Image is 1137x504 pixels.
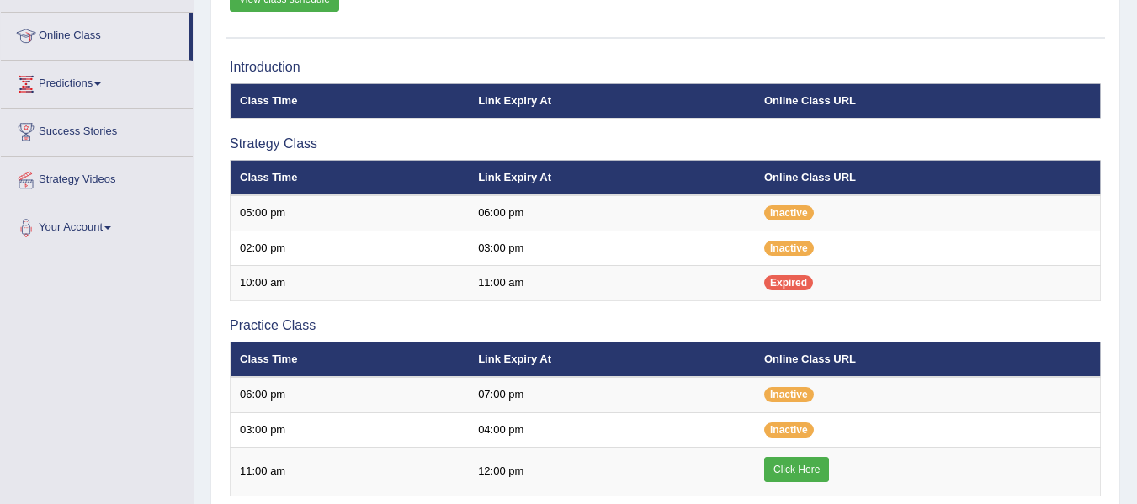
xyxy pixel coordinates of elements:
h3: Introduction [230,60,1101,75]
th: Class Time [231,83,470,119]
a: Strategy Videos [1,157,193,199]
span: Inactive [764,387,814,402]
a: Your Account [1,204,193,247]
td: 12:00 pm [469,448,755,496]
td: 05:00 pm [231,195,470,231]
th: Class Time [231,342,470,377]
th: Online Class URL [755,160,1101,195]
span: Inactive [764,422,814,438]
td: 03:00 pm [231,412,470,448]
td: 06:00 pm [231,377,470,412]
a: Success Stories [1,109,193,151]
th: Link Expiry At [469,342,755,377]
td: 02:00 pm [231,231,470,266]
th: Online Class URL [755,83,1101,119]
a: Online Class [1,13,189,55]
h3: Practice Class [230,318,1101,333]
span: Inactive [764,241,814,256]
a: Click Here [764,457,829,482]
td: 03:00 pm [469,231,755,266]
th: Link Expiry At [469,83,755,119]
span: Expired [764,275,813,290]
td: 11:00 am [231,448,470,496]
td: 04:00 pm [469,412,755,448]
td: 11:00 am [469,266,755,301]
td: 10:00 am [231,266,470,301]
span: Inactive [764,205,814,220]
th: Class Time [231,160,470,195]
th: Online Class URL [755,342,1101,377]
td: 07:00 pm [469,377,755,412]
h3: Strategy Class [230,136,1101,151]
a: Predictions [1,61,193,103]
td: 06:00 pm [469,195,755,231]
th: Link Expiry At [469,160,755,195]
